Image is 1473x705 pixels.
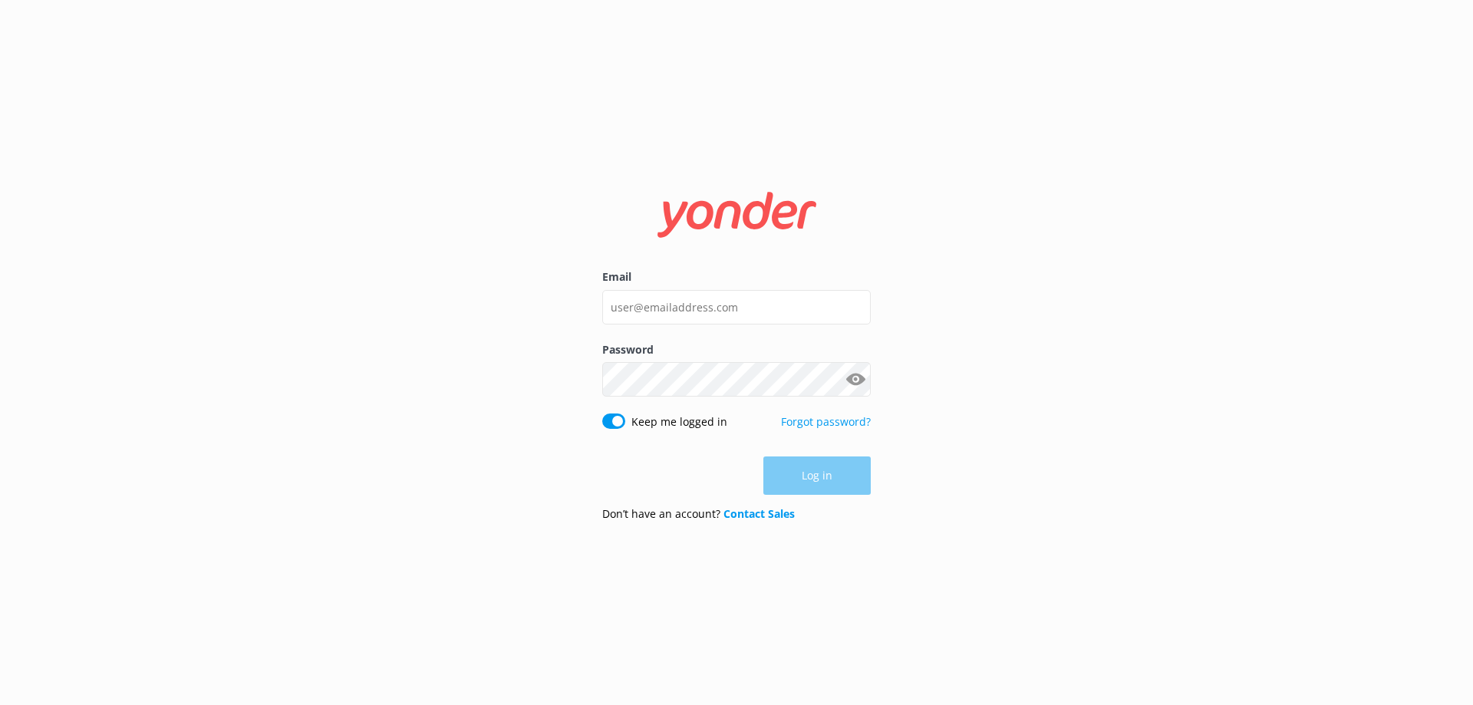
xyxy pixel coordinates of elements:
[631,413,727,430] label: Keep me logged in
[840,364,871,395] button: Show password
[781,414,871,429] a: Forgot password?
[602,506,795,522] p: Don’t have an account?
[602,268,871,285] label: Email
[723,506,795,521] a: Contact Sales
[602,341,871,358] label: Password
[602,290,871,324] input: user@emailaddress.com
